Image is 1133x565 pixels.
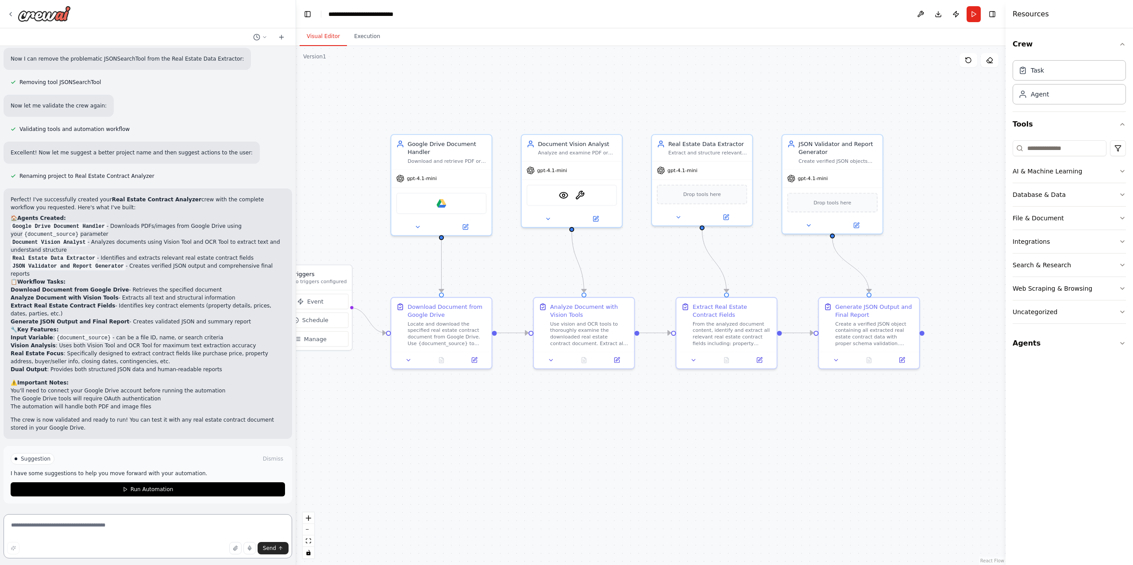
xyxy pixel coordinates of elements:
g: Edge from 381d799b-f372-4a16-a621-4783dfe413f8 to 78b98e75-2499-4df8-8eea-954f461806cf [497,329,528,337]
code: Document Vision Analyst [11,238,88,246]
img: VisionTool [559,190,568,200]
div: Generate JSON Output and Final Report [835,303,914,319]
li: : Provides both structured JSON data and human-readable reports [11,365,285,373]
button: Switch to previous chat [250,32,271,42]
div: Extract Real Estate Contract FieldsFrom the analyzed document content, identify and extract all r... [675,297,777,369]
h2: ⚠️ [11,379,285,387]
strong: Download Document from Google Drive [11,287,129,293]
button: Agents [1013,331,1126,356]
div: File & Document [1013,214,1064,223]
code: JSON Validator and Report Generator [11,262,126,270]
button: Upload files [229,542,242,554]
strong: Extract Real Estate Contract Fields [11,303,115,309]
strong: Input Variable [11,334,53,341]
div: Real Estate Data Extractor [668,140,748,148]
strong: Workflow Tasks: [17,279,66,285]
button: Dismiss [261,454,285,463]
button: File & Document [1013,207,1126,230]
strong: Real Estate Contract Analyzer [112,196,201,203]
button: zoom out [303,524,314,535]
button: Send [258,542,289,554]
li: - Creates verified JSON output and comprehensive final reports [11,262,285,278]
span: gpt-4.1-mini [537,167,567,174]
div: Agent [1031,90,1049,99]
div: Google Drive Document Handler [408,140,487,156]
strong: Important Notes: [17,380,69,386]
strong: Key Features: [17,327,58,333]
li: : - can be a file ID, name, or search criteria [11,334,285,342]
div: Analyze Document with Vision ToolsUse vision and OCR tools to thoroughly examine the downloaded r... [533,297,635,369]
li: - Analyzes documents using Vision Tool and OCR Tool to extract text and understand structure [11,238,285,254]
div: Tools [1013,137,1126,331]
button: zoom in [303,512,314,524]
div: React Flow controls [303,512,314,558]
button: Search & Research [1013,254,1126,277]
code: {document_source} [55,334,112,342]
div: Database & Data [1013,190,1066,199]
strong: Real Estate Focus [11,350,64,357]
button: Schedule [272,312,348,328]
button: Event [272,294,348,309]
g: Edge from e3b09698-0a4a-4004-a3d3-617474465ff5 to cb64ae30-d96c-44f3-954e-ff877a3dd735 [782,329,813,337]
button: No output available [424,355,459,365]
div: Extract Real Estate Contract Fields [693,303,772,319]
code: Google Drive Document Handler [11,223,107,231]
span: Drop tools here [683,190,721,198]
span: Drop tools here [813,199,851,207]
span: Run Automation [131,486,173,493]
div: Google Drive Document HandlerDownload and retrieve PDF or image files from Google Drive based on ... [390,134,492,236]
g: Edge from 57b3d7ad-73af-4f3d-806b-99bfb8d7b700 to 381d799b-f372-4a16-a621-4783dfe413f8 [437,239,445,292]
button: Web Scraping & Browsing [1013,277,1126,300]
h2: 🔧 [11,326,285,334]
button: Manage [272,331,348,347]
button: Open in side panel [603,355,631,365]
button: Open in side panel [442,222,488,232]
li: You'll need to connect your Google Drive account before running the automation [11,387,285,395]
button: Click to speak your automation idea [243,542,256,554]
button: toggle interactivity [303,547,314,558]
button: Open in side panel [460,355,488,365]
h4: Resources [1013,9,1049,19]
div: Download and retrieve PDF or image files from Google Drive based on file identification or search... [408,158,487,165]
button: Execution [347,27,387,46]
div: Task [1031,66,1044,75]
button: Database & Data [1013,183,1126,206]
h2: 🏠 [11,214,285,222]
li: - Downloads PDFs/images from Google Drive using your parameter [11,222,285,238]
h2: 📋 [11,278,285,286]
span: Validating tools and automation workflow [19,126,130,133]
button: Uncategorized [1013,300,1126,323]
g: Edge from 240962f5-942e-4fda-841b-39dbcb499be8 to 78b98e75-2499-4df8-8eea-954f461806cf [568,231,588,292]
div: Generate JSON Output and Final ReportCreate a verified JSON object containing all extracted real ... [818,297,920,369]
li: : Uses both Vision Tool and OCR Tool for maximum text extraction accuracy [11,342,285,350]
g: Edge from 78b98e75-2499-4df8-8eea-954f461806cf to e3b09698-0a4a-4004-a3d3-617474465ff5 [640,329,671,337]
li: - Identifies key contract elements (property details, prices, dates, parties, etc.) [11,302,285,318]
img: Google drive [436,199,446,208]
span: Schedule [302,316,328,324]
button: Run Automation [11,482,285,496]
span: Event [307,297,324,305]
button: fit view [303,535,314,547]
button: Tools [1013,112,1126,137]
span: gpt-4.1-mini [407,175,437,182]
p: Excellent! Now let me suggest a better project name and then suggest actions to the user: [11,149,253,157]
p: Perfect! I've successfully created your crew with the complete workflow you requested. Here's wha... [11,196,285,211]
button: No output available [566,355,601,365]
button: Crew [1013,32,1126,57]
p: The crew is now validated and ready to run! You can test it with any real estate contract documen... [11,416,285,432]
button: AI & Machine Learning [1013,160,1126,183]
div: Document Vision AnalystAnalyze and examine PDF or image documents using vision technology to iden... [521,134,623,228]
code: {document_source} [23,231,80,238]
div: Locate and download the specified real estate contract document from Google Drive. Use {document_... [408,321,487,347]
button: Hide right sidebar [986,8,998,20]
button: Integrations [1013,230,1126,253]
span: gpt-4.1-mini [798,175,828,182]
div: Use vision and OCR tools to thoroughly examine the downloaded real estate contract document. Extr... [550,321,629,347]
button: No output available [852,355,886,365]
div: Analyze and examine PDF or image documents using vision technology to identify and understand the... [538,150,617,156]
button: Open in side panel [573,214,619,224]
div: Create verified JSON objects from extracted real estate data and generate comprehensive final rep... [798,158,878,165]
span: Renaming project to Real Estate Contract Analyzer [19,173,154,180]
div: Web Scraping & Browsing [1013,284,1092,293]
div: From the analyzed document content, identify and extract all relevant real estate contract fields... [693,321,772,347]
